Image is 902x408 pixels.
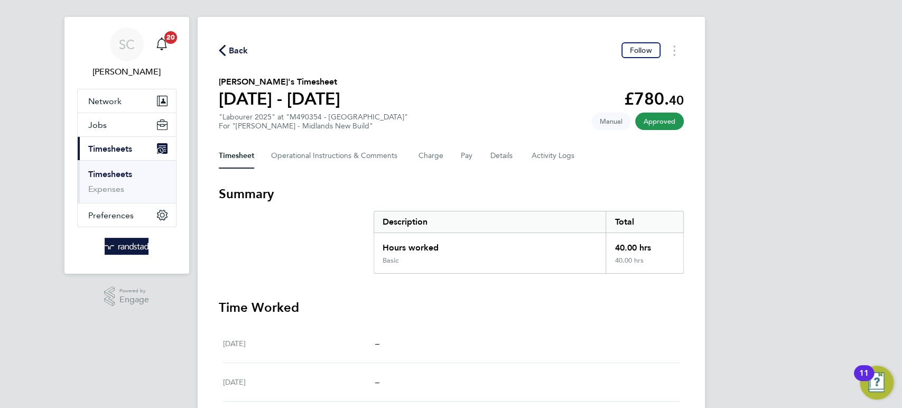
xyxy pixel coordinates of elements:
[88,169,132,179] a: Timesheets
[630,45,652,55] span: Follow
[532,143,576,169] button: Activity Logs
[490,143,515,169] button: Details
[383,256,398,265] div: Basic
[229,44,248,57] span: Back
[860,366,894,400] button: Open Resource Center, 11 new notifications
[78,89,176,113] button: Network
[375,377,379,387] span: –
[77,27,176,78] a: SC[PERSON_NAME]
[64,17,189,274] nav: Main navigation
[219,122,408,131] div: For "[PERSON_NAME] - Midlands New Build"
[77,238,176,255] a: Go to home page
[78,203,176,227] button: Preferences
[88,144,132,154] span: Timesheets
[621,42,661,58] button: Follow
[219,186,684,202] h3: Summary
[859,373,869,387] div: 11
[78,113,176,136] button: Jobs
[151,27,172,61] a: 20
[419,143,444,169] button: Charge
[271,143,402,169] button: Operational Instructions & Comments
[78,137,176,160] button: Timesheets
[77,66,176,78] span: Sallie Cutts
[374,211,606,233] div: Description
[119,286,149,295] span: Powered by
[88,184,124,194] a: Expenses
[78,160,176,203] div: Timesheets
[219,143,254,169] button: Timesheet
[606,256,683,273] div: 40.00 hrs
[164,31,177,44] span: 20
[119,295,149,304] span: Engage
[88,210,134,220] span: Preferences
[461,143,473,169] button: Pay
[219,44,248,57] button: Back
[104,286,149,307] a: Powered byEngage
[88,96,122,106] span: Network
[635,113,684,130] span: This timesheet has been approved.
[375,338,379,348] span: –
[119,38,135,51] span: SC
[669,92,684,108] span: 40
[591,113,631,130] span: This timesheet was manually created.
[374,211,684,274] div: Summary
[88,120,107,130] span: Jobs
[624,89,684,109] app-decimal: £780.
[606,211,683,233] div: Total
[219,88,340,109] h1: [DATE] - [DATE]
[223,376,375,388] div: [DATE]
[606,233,683,256] div: 40.00 hrs
[219,113,408,131] div: "Labourer 2025" at "M490354 - [GEOGRAPHIC_DATA]"
[219,299,684,316] h3: Time Worked
[665,42,684,59] button: Timesheets Menu
[105,238,148,255] img: randstad-logo-retina.png
[374,233,606,256] div: Hours worked
[219,76,340,88] h2: [PERSON_NAME]'s Timesheet
[223,337,375,350] div: [DATE]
